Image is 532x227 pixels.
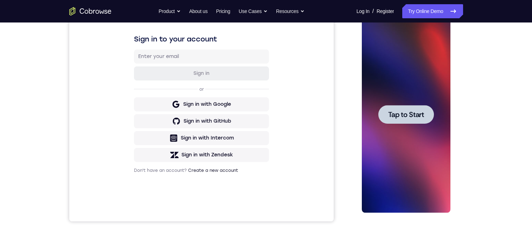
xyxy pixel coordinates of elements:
p: Don't have an account? [65,182,200,187]
div: Sign in with Google [114,115,162,122]
button: Sign in with Google [65,111,200,125]
button: Sign in with Intercom [65,145,200,159]
div: Sign in with Zendesk [112,166,164,173]
a: Create a new account [119,182,169,187]
button: Use Cases [239,4,268,18]
a: Log In [357,4,370,18]
a: Pricing [216,4,230,18]
span: Tap to Start [32,100,68,107]
button: Sign in with GitHub [65,128,200,142]
span: / [372,7,374,15]
a: Go to the home page [69,7,111,15]
div: Sign in with Intercom [111,149,165,156]
div: Sign in with GitHub [114,132,162,139]
button: Tap to Start [22,94,77,113]
p: or [129,100,136,106]
button: Resources [276,4,305,18]
button: Product [159,4,181,18]
button: Sign in with Zendesk [65,162,200,176]
a: Register [377,4,394,18]
a: About us [189,4,207,18]
a: Try Online Demo [402,4,463,18]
